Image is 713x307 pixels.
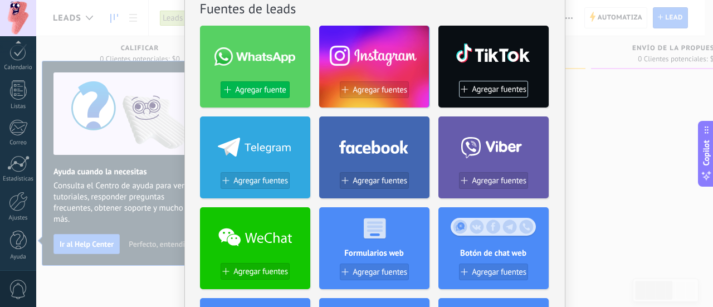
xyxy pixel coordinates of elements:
span: Agregar fuentes [233,267,288,276]
div: Calendario [2,64,35,71]
div: Listas [2,103,35,110]
button: Agregar fuentes [221,172,290,189]
button: Agregar fuentes [221,263,290,280]
div: Ajustes [2,215,35,222]
h4: Botón de chat web [438,248,549,259]
span: Agregar fuentes [353,267,407,277]
div: Estadísticas [2,176,35,183]
span: Copilot [701,140,712,165]
div: Ayuda [2,254,35,261]
button: Agregar fuentes [459,264,528,280]
span: Agregar fuentes [472,176,526,186]
button: Agregar fuentes [459,172,528,189]
div: Correo [2,139,35,147]
button: Agregar fuentes [340,172,409,189]
h4: Formularios web [319,248,429,259]
button: Agregar fuente [221,81,290,98]
button: Agregar fuentes [459,81,528,98]
span: Agregar fuentes [233,176,288,186]
span: Agregar fuentes [472,85,526,94]
span: Agregar fuentes [472,267,526,277]
button: Agregar fuentes [340,264,409,280]
span: Agregar fuentes [353,176,407,186]
span: Agregar fuentes [353,85,407,95]
span: Agregar fuente [235,85,286,95]
button: Agregar fuentes [340,81,409,98]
